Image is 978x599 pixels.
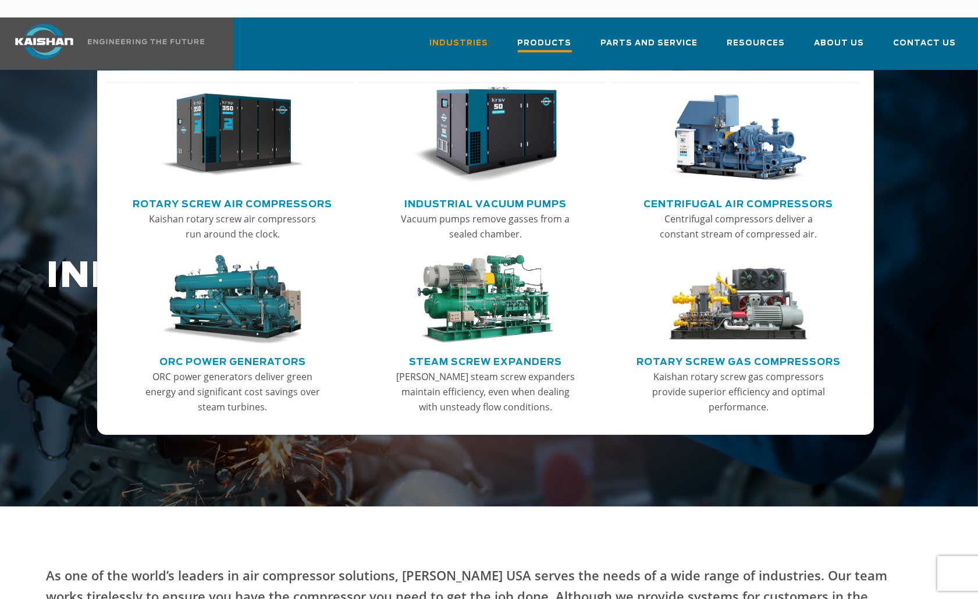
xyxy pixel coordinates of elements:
[643,194,833,211] a: Centrifugal Air Compressors
[430,37,489,50] span: Industries
[667,87,810,183] img: thumb-Centrifugal-Air-Compressors
[518,28,572,70] a: Products
[159,352,306,369] a: ORC Power Generators
[394,211,576,242] p: Vacuum pumps remove gasses from a sealed chamber.
[601,37,698,50] span: Parts and Service
[648,369,829,414] p: Kaishan rotary screw gas compressors provide superior efficiency and optimal performance.
[142,369,323,414] p: ORC power generators deliver green energy and significant cost savings over steam turbines.
[601,28,698,68] a: Parts and Service
[648,211,829,242] p: Centrifugal compressors deliver a constant stream of compressed air.
[404,194,567,211] a: Industrial Vacuum Pumps
[727,37,785,50] span: Resources
[894,28,956,68] a: Contact Us
[815,37,865,50] span: About Us
[161,87,304,183] img: thumb-Rotary-Screw-Air-Compressors
[46,257,782,296] h1: INDUSTRIES
[142,211,323,242] p: Kaishan rotary screw air compressors run around the clock.
[430,28,489,68] a: Industries
[394,369,576,414] p: [PERSON_NAME] steam screw expanders maintain efficiency, even when dealing with unsteady flow con...
[1,24,88,59] img: kaishan logo
[727,28,785,68] a: Resources
[636,352,841,369] a: Rotary Screw Gas Compressors
[409,352,562,369] a: Steam Screw Expanders
[414,255,557,345] img: thumb-Steam-Screw-Expanders
[667,255,810,345] img: thumb-Rotary-Screw-Gas-Compressors
[1,17,207,70] a: Kaishan USA
[88,39,204,44] img: Engineering the future
[133,194,332,211] a: Rotary Screw Air Compressors
[518,37,572,52] span: Products
[414,87,557,183] img: thumb-Industrial-Vacuum-Pumps
[894,37,956,50] span: Contact Us
[815,28,865,68] a: About Us
[161,255,304,345] img: thumb-ORC-Power-Generators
